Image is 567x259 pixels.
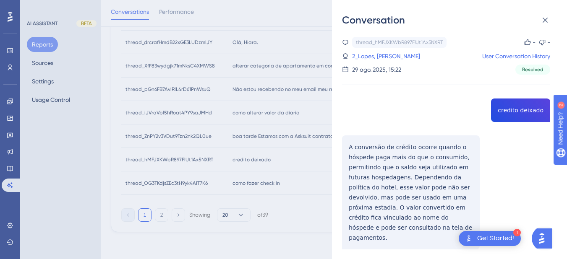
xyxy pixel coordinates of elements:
[464,233,474,243] img: launcher-image-alternative-text
[532,226,557,251] iframe: UserGuiding AI Assistant Launcher
[352,51,420,61] a: 2_Lopes, [PERSON_NAME]
[477,234,514,243] div: Get Started!
[356,39,443,46] div: thread_hMFJXKWbR897FlUt1Ax5NXRT
[482,51,550,61] a: User Conversation History
[522,66,543,73] span: Resolved
[342,13,557,27] div: Conversation
[513,229,521,236] div: 1
[459,231,521,246] div: Open Get Started! checklist, remaining modules: 1
[533,37,536,47] div: -
[352,65,401,75] div: 29 ago. 2025, 15:22
[20,2,52,12] span: Need Help?
[58,4,61,11] div: 2
[547,37,550,47] div: -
